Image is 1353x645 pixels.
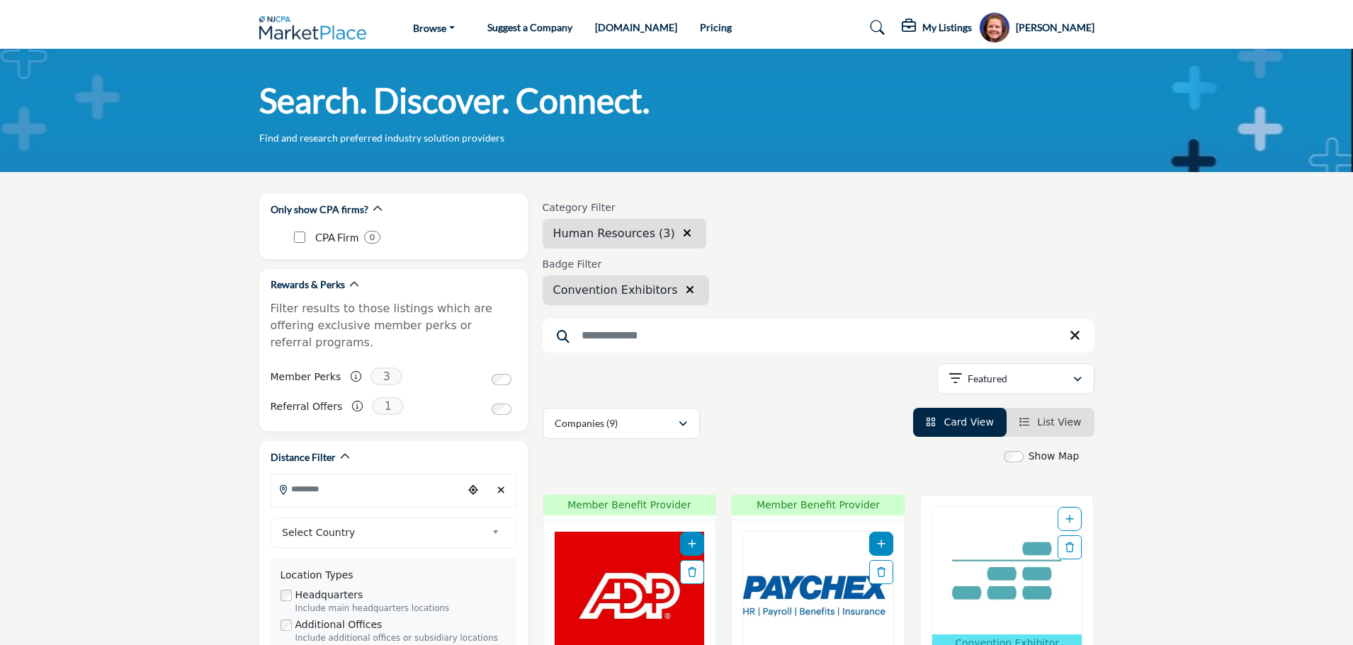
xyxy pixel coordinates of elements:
a: Add To List [1065,513,1074,525]
p: Find and research preferred industry solution providers [259,131,504,145]
img: Site Logo [259,16,374,40]
div: Clear search location [491,475,512,506]
h2: Rewards & Perks [271,278,345,292]
p: Filter results to those listings which are offering exclusive member perks or referral programs. [271,300,516,351]
input: CPA Firm checkbox [294,232,305,243]
li: List View [1007,408,1094,437]
p: CPA Firm: CPA Firm [315,229,358,246]
div: Include additional offices or subsidiary locations [295,632,506,645]
button: Show hide supplier dropdown [979,12,1010,43]
img: Abacus Payroll [932,507,1082,634]
button: Companies (9) [543,408,700,439]
a: Add To List [877,538,885,549]
a: View Card [926,416,994,428]
div: Location Types [281,568,506,583]
input: Switch to Member Perks [492,374,511,385]
h6: Category Filter [543,202,706,214]
input: Search Location [271,475,463,503]
a: Suggest a Company [487,21,572,33]
h1: Search. Discover. Connect. [259,79,650,122]
a: View List [1019,416,1082,428]
input: Search Keyword [543,319,1094,353]
b: 0 [370,232,375,242]
span: Convention Exhibitors [553,282,678,299]
span: 3 [370,367,402,385]
h5: [PERSON_NAME] [1016,21,1094,35]
span: 1 [372,397,404,415]
p: Featured [968,372,1007,386]
h2: Distance Filter [271,450,336,464]
span: Member Benefit Provider [736,498,900,513]
div: Include main headquarters locations [295,603,506,615]
span: Human Resources (3) [553,227,675,240]
span: List View [1037,416,1081,428]
div: 0 Results For CPA Firm [364,231,380,244]
label: Member Perks [271,365,341,389]
label: Referral Offers [271,394,343,419]
a: Pricing [700,21,732,33]
span: Select Country [282,524,486,541]
li: Card View [913,408,1007,437]
input: Switch to Referral Offers [492,404,511,415]
label: Show Map [1029,449,1080,464]
button: Featured [937,363,1094,394]
a: Browse [403,18,465,38]
a: Add To List [688,538,696,549]
h2: Only show CPA firms? [271,202,368,217]
div: My Listings [902,19,972,36]
div: Choose your current location [463,475,484,506]
h5: My Listings [922,21,972,34]
a: [DOMAIN_NAME] [595,21,677,33]
label: Additional Offices [295,617,383,632]
span: Member Benefit Provider [548,498,712,513]
span: Card View [944,416,993,428]
a: Search [856,16,894,39]
h6: Badge Filter [543,258,709,270]
p: Companies (9) [555,416,618,430]
label: Headquarters [295,588,363,603]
